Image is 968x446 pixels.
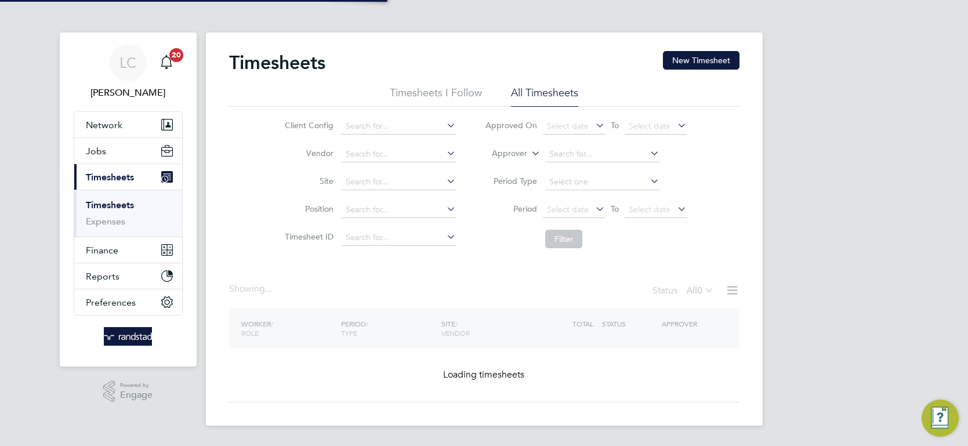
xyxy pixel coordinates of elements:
label: Site [281,176,333,186]
div: Status [652,283,716,299]
input: Search for... [342,174,456,190]
label: All [686,285,714,296]
span: Luke Carter [74,86,183,100]
span: To [607,201,622,216]
span: Powered by [120,380,153,390]
img: randstad-logo-retina.png [104,327,152,346]
span: Jobs [86,146,106,157]
span: To [607,118,622,133]
span: Timesheets [86,172,134,183]
input: Select one [545,174,659,190]
input: Search for... [545,146,659,162]
span: Reports [86,271,119,282]
input: Search for... [342,118,456,135]
span: ... [265,283,272,295]
div: Timesheets [74,190,182,237]
a: LC[PERSON_NAME] [74,44,183,100]
input: Search for... [342,230,456,246]
label: Position [281,204,333,214]
button: Network [74,112,182,137]
a: Timesheets [86,200,134,211]
label: Timesheet ID [281,231,333,242]
button: Filter [545,230,582,248]
div: Showing [229,283,274,295]
span: Engage [120,390,153,400]
label: Vendor [281,148,333,158]
nav: Main navigation [60,32,197,367]
button: New Timesheet [663,51,739,70]
span: 0 [697,285,702,296]
label: Period Type [485,176,537,186]
input: Search for... [342,202,456,218]
span: Finance [86,245,118,256]
span: Network [86,119,122,130]
span: LC [119,55,136,70]
button: Jobs [74,138,182,164]
button: Finance [74,237,182,263]
input: Search for... [342,146,456,162]
a: Powered byEngage [103,380,153,403]
button: Timesheets [74,164,182,190]
span: Select date [629,121,670,131]
li: All Timesheets [511,86,578,107]
span: 20 [169,48,183,62]
span: Select date [547,121,589,131]
span: Preferences [86,297,136,308]
h2: Timesheets [229,51,325,74]
label: Client Config [281,120,333,130]
label: Approved On [485,120,537,130]
label: Period [485,204,537,214]
button: Reports [74,263,182,289]
span: Select date [629,204,670,215]
a: Go to home page [74,327,183,346]
span: Select date [547,204,589,215]
a: 20 [155,44,178,81]
li: Timesheets I Follow [390,86,482,107]
button: Preferences [74,289,182,315]
label: Approver [475,148,527,159]
button: Engage Resource Center [922,400,959,437]
a: Expenses [86,216,125,227]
